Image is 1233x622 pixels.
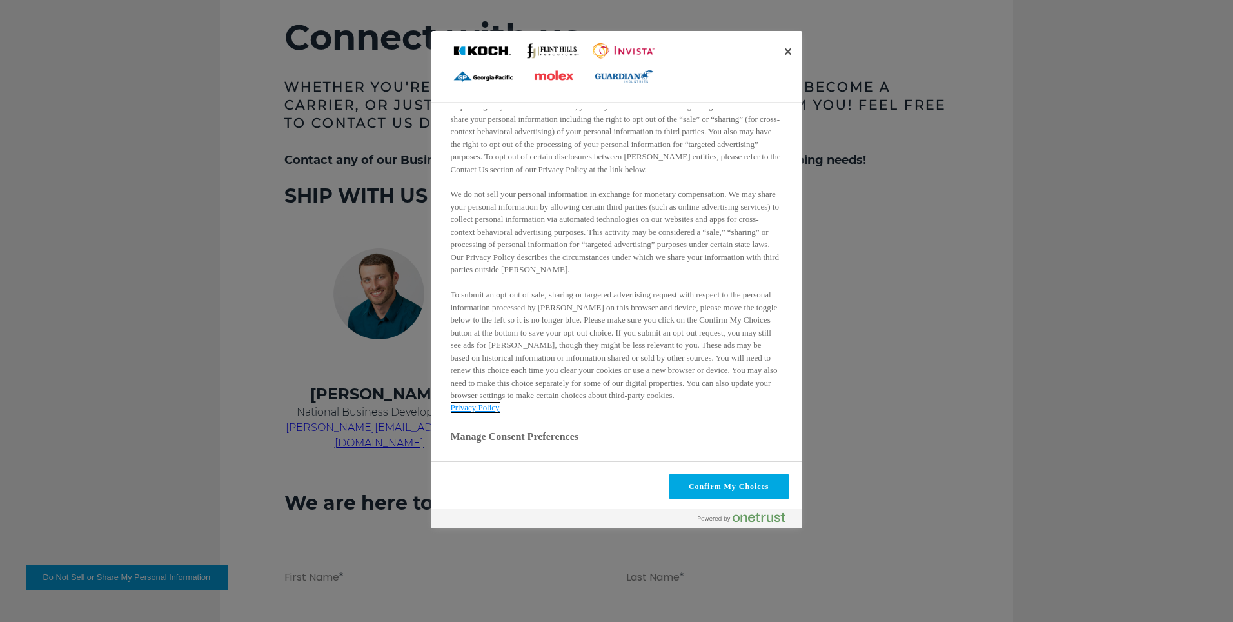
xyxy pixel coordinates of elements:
button: Confirm My Choices [669,474,789,499]
div: Company Logo Lockup [451,37,657,89]
div: Do Not Sell or Share My Personal Information and Opt Out of Targeted Advertising [431,31,802,528]
div: Depending on your state of residence, you may have certain choices regarding how we use and share... [451,100,781,414]
h3: Manage Consent Preferences [451,430,781,450]
button: Close [774,37,802,66]
a: Privacy Policy , opens in a new tab [451,403,500,412]
div: Preference center [431,31,802,528]
img: Powered by OneTrust Opens in a new Tab [698,512,785,523]
a: Powered by OneTrust Opens in a new Tab [698,512,796,528]
img: Company Logo Lockup [451,41,657,86]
